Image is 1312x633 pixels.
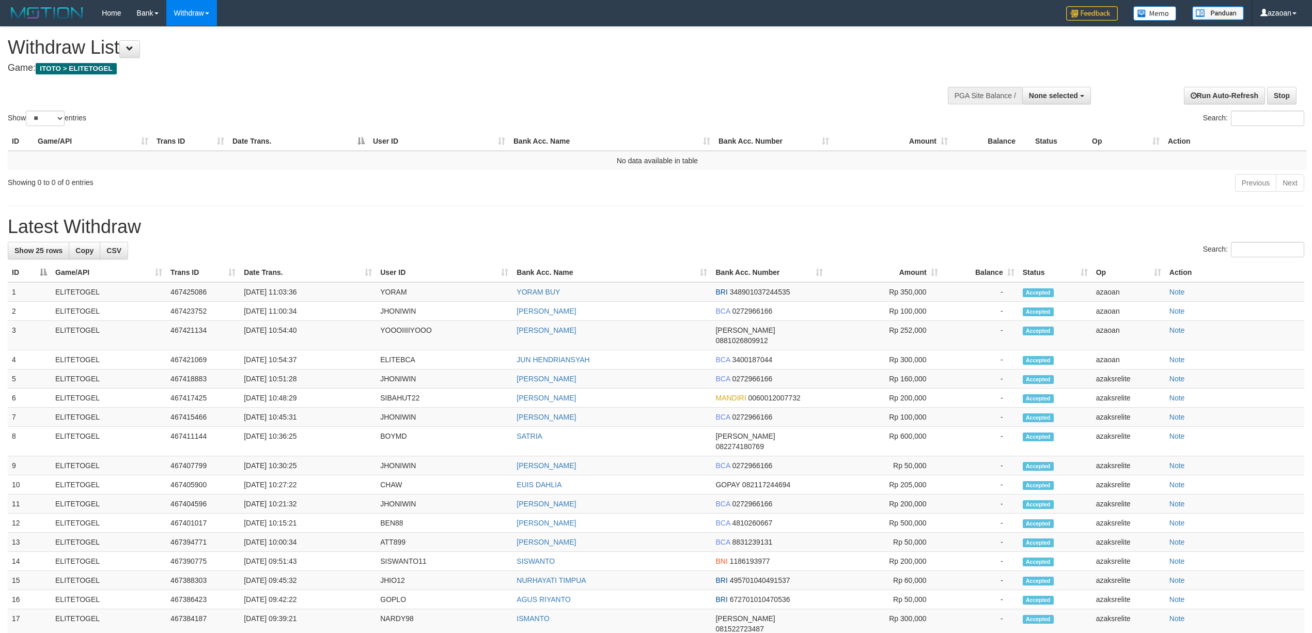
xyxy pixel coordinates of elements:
td: azaksrelite [1092,495,1165,514]
span: [PERSON_NAME] [715,326,775,334]
td: [DATE] 10:30:25 [240,456,376,475]
a: Stop [1267,87,1297,104]
span: Accepted [1023,413,1054,422]
td: 467425086 [166,282,240,302]
td: 7 [8,408,51,427]
a: Note [1169,614,1185,623]
td: ELITETOGEL [51,475,166,495]
td: ELITEBCA [376,350,512,369]
td: [DATE] 09:42:22 [240,590,376,609]
span: Accepted [1023,481,1054,490]
td: Rp 500,000 [827,514,942,533]
td: CHAW [376,475,512,495]
td: BOYMD [376,427,512,456]
label: Search: [1203,111,1304,126]
td: [DATE] 10:48:29 [240,389,376,408]
td: [DATE] 10:54:40 [240,321,376,350]
th: Game/API: activate to sort column ascending [51,263,166,282]
td: 5 [8,369,51,389]
td: Rp 600,000 [827,427,942,456]
td: ELITETOGEL [51,456,166,475]
a: [PERSON_NAME] [517,326,576,334]
td: [DATE] 09:45:32 [240,571,376,590]
td: Rp 160,000 [827,369,942,389]
a: [PERSON_NAME] [517,538,576,546]
td: GOPLO [376,590,512,609]
td: Rp 200,000 [827,495,942,514]
td: - [942,514,1019,533]
span: BCA [715,413,730,421]
span: Copy 0272966166 to clipboard [732,375,772,383]
span: Accepted [1023,307,1054,316]
td: - [942,495,1019,514]
a: Note [1169,288,1185,296]
th: Bank Acc. Name: activate to sort column ascending [512,263,711,282]
a: Note [1169,481,1185,489]
td: - [942,427,1019,456]
span: BCA [715,375,730,383]
span: BCA [715,461,730,470]
span: Copy [75,246,93,255]
a: Copy [69,242,100,259]
td: ELITETOGEL [51,590,166,609]
a: YORAM BUY [517,288,560,296]
td: ELITETOGEL [51,282,166,302]
th: Bank Acc. Name: activate to sort column ascending [509,132,714,151]
a: JUN HENDRIANSYAH [517,356,589,364]
td: [DATE] 09:51:43 [240,552,376,571]
th: Status: activate to sort column ascending [1019,263,1092,282]
td: azaksrelite [1092,408,1165,427]
td: ELITETOGEL [51,427,166,456]
span: Accepted [1023,375,1054,384]
td: 10 [8,475,51,495]
a: CSV [100,242,128,259]
span: MANDIRI [715,394,746,402]
td: [DATE] 10:54:37 [240,350,376,369]
td: - [942,321,1019,350]
span: Accepted [1023,462,1054,471]
span: Copy 3400187044 to clipboard [732,356,772,364]
span: Copy 672701010470536 to clipboard [730,595,790,604]
td: [DATE] 11:00:34 [240,302,376,321]
a: [PERSON_NAME] [517,461,576,470]
td: ELITETOGEL [51,369,166,389]
td: Rp 60,000 [827,571,942,590]
td: JHONIWIN [376,302,512,321]
img: Button%20Memo.svg [1133,6,1177,21]
a: Next [1276,174,1304,192]
td: 467405900 [166,475,240,495]
td: - [942,302,1019,321]
td: 12 [8,514,51,533]
span: Copy 0881026809912 to clipboard [715,336,768,345]
td: [DATE] 10:21:32 [240,495,376,514]
img: MOTION_logo.png [8,5,86,21]
span: BCA [715,538,730,546]
span: Copy 8831239131 to clipboard [732,538,772,546]
th: Action [1165,263,1304,282]
th: Game/API: activate to sort column ascending [34,132,152,151]
span: [PERSON_NAME] [715,614,775,623]
span: Copy 082274180769 to clipboard [715,442,763,451]
td: Rp 252,000 [827,321,942,350]
a: Note [1169,519,1185,527]
td: 467411144 [166,427,240,456]
td: - [942,369,1019,389]
a: [PERSON_NAME] [517,375,576,383]
td: - [942,408,1019,427]
td: YORAM [376,282,512,302]
td: 467417425 [166,389,240,408]
td: ELITETOGEL [51,495,166,514]
th: Date Trans.: activate to sort column ascending [240,263,376,282]
a: [PERSON_NAME] [517,413,576,421]
td: ELITETOGEL [51,302,166,321]
a: ISMANTO [517,614,550,623]
a: Note [1169,326,1185,334]
span: Show 25 rows [14,246,63,255]
span: Accepted [1023,596,1054,605]
td: azaksrelite [1092,533,1165,552]
span: BCA [715,307,730,315]
td: 467388303 [166,571,240,590]
a: Note [1169,307,1185,315]
td: azaoan [1092,302,1165,321]
a: Previous [1235,174,1276,192]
